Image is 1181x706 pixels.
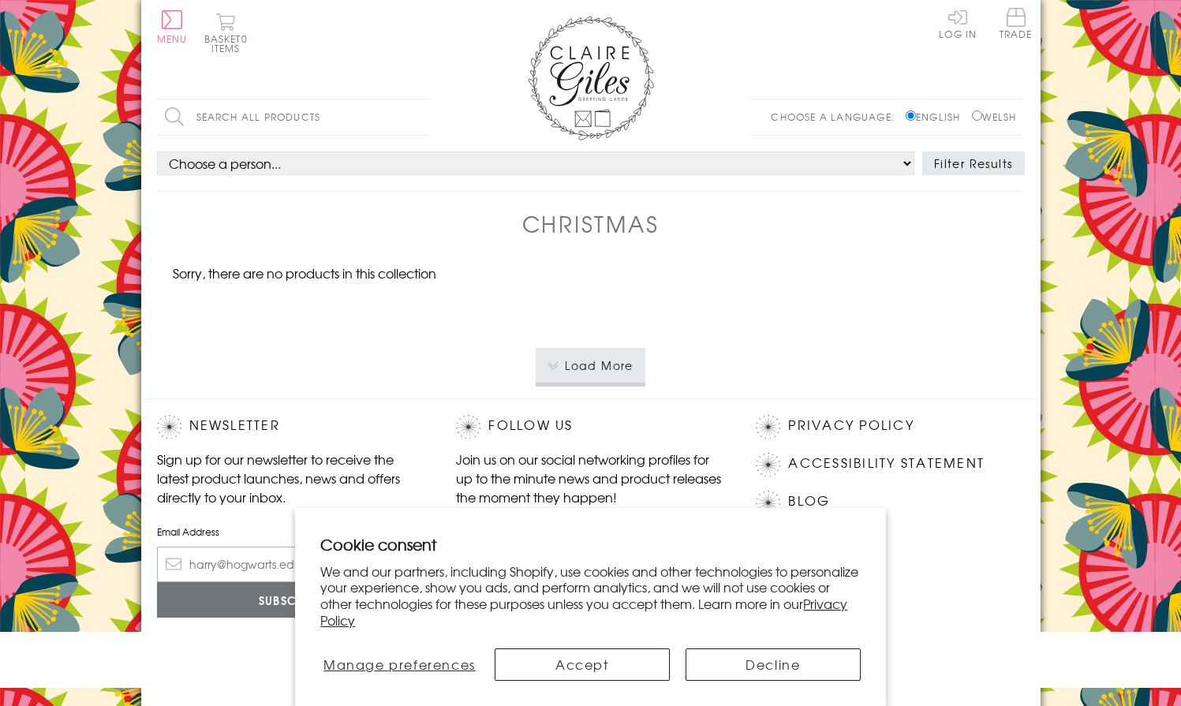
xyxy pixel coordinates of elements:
input: English [906,110,916,121]
h1: Christmas [522,207,660,240]
button: Load More [536,348,645,383]
label: Email Address [157,525,425,539]
p: Choose a language: [771,110,903,124]
a: Privacy Policy [320,594,847,629]
button: Basket0 items [204,13,248,53]
h2: Cookie consent [320,533,861,555]
a: Trade [1000,8,1033,42]
button: Manage preferences [320,648,478,681]
button: Menu [157,10,188,43]
label: English [906,110,968,124]
input: Search [417,99,433,135]
input: Subscribe [157,582,425,618]
img: Claire Giles Greetings Cards [528,16,654,140]
span: Trade [1000,8,1033,39]
button: Filter Results [922,151,1025,175]
button: Accept [495,648,670,681]
a: Blog [788,491,830,512]
p: We and our partners, including Shopify, use cookies and other technologies to personalize your ex... [320,563,861,629]
input: Welsh [972,110,982,121]
span: 0 items [211,32,248,55]
span: Manage preferences [323,655,476,674]
a: Privacy Policy [788,415,914,436]
p: Join us on our social networking profiles for up to the minute news and product releases the mome... [456,450,724,506]
h2: Follow Us [456,415,724,439]
button: Decline [686,648,861,681]
h2: Newsletter [157,415,425,439]
a: Log In [939,8,977,39]
a: Accessibility Statement [788,453,985,474]
span: Menu [157,32,188,46]
p: Sign up for our newsletter to receive the latest product launches, news and offers directly to yo... [157,450,425,506]
input: harry@hogwarts.edu [157,547,425,582]
p: Sorry, there are no products in this collection [157,263,452,282]
input: Search all products [157,99,433,135]
label: Welsh [972,110,1017,124]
